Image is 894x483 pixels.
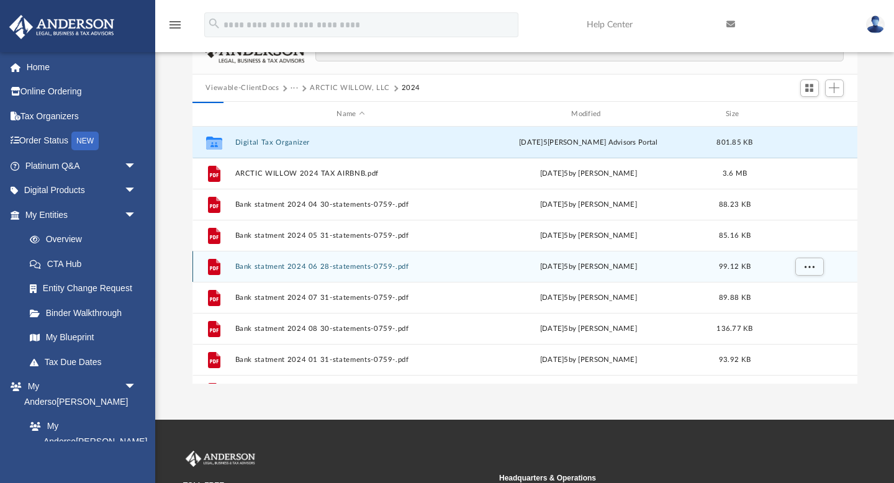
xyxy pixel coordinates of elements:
[124,153,149,179] span: arrow_drop_down
[235,169,467,178] button: ARCTIC WILLOW 2024 TAX AIRBNB.pdf
[17,414,143,454] a: My Anderso[PERSON_NAME]
[722,170,747,177] span: 3.6 MB
[71,132,99,150] div: NEW
[235,138,467,147] button: Digital Tax Organizer
[9,55,155,79] a: Home
[718,201,750,208] span: 88.23 KB
[235,294,467,302] button: Bank statment 2024 07 31-statements-0759-.pdf
[124,178,149,204] span: arrow_drop_down
[472,199,705,210] div: [DATE]5 by [PERSON_NAME]
[9,374,149,414] a: My Anderso[PERSON_NAME]arrow_drop_down
[472,109,704,120] div: Modified
[472,230,705,241] div: [DATE]5 by [PERSON_NAME]
[168,24,183,32] a: menu
[17,227,155,252] a: Overview
[472,354,705,366] div: [DATE]5 by [PERSON_NAME]
[17,251,155,276] a: CTA Hub
[472,323,705,335] div: [DATE]5 by [PERSON_NAME]
[17,276,155,301] a: Entity Change Request
[9,129,155,154] a: Order StatusNEW
[235,232,467,240] button: Bank statment 2024 05 31-statements-0759-.pdf
[472,168,705,179] div: [DATE]5 by [PERSON_NAME]
[472,292,705,304] div: [DATE]5 by [PERSON_NAME]
[207,17,221,30] i: search
[716,325,752,332] span: 136.77 KB
[205,83,279,94] button: Viewable-ClientDocs
[9,178,155,203] a: Digital Productsarrow_drop_down
[9,202,155,227] a: My Entitiesarrow_drop_down
[9,79,155,104] a: Online Ordering
[402,83,421,94] button: 2024
[234,109,466,120] div: Name
[197,109,228,120] div: id
[235,201,467,209] button: Bank statment 2024 04 30-statements-0759-.pdf
[235,356,467,364] button: Bank statment 2024 01 31-statements-0759-.pdf
[6,15,118,39] img: Anderson Advisors Platinum Portal
[17,350,155,374] a: Tax Due Dates
[235,325,467,333] button: Bank statment 2024 08 30-statements-0759-.pdf
[718,356,750,363] span: 93.92 KB
[800,79,819,97] button: Switch to Grid View
[825,79,844,97] button: Add
[17,300,155,325] a: Binder Walkthrough
[716,139,752,146] span: 801.85 KB
[235,263,467,271] button: Bank statment 2024 06 28-statements-0759-.pdf
[710,109,759,120] div: Size
[472,137,705,148] div: [DATE]5 [PERSON_NAME] Advisors Portal
[765,109,852,120] div: id
[472,261,705,273] div: [DATE]5 by [PERSON_NAME]
[17,325,149,350] a: My Blueprint
[168,17,183,32] i: menu
[795,258,823,276] button: More options
[718,232,750,239] span: 85.16 KB
[183,451,258,467] img: Anderson Advisors Platinum Portal
[9,153,155,178] a: Platinum Q&Aarrow_drop_down
[9,104,155,129] a: Tax Organizers
[866,16,885,34] img: User Pic
[718,294,750,301] span: 89.88 KB
[124,374,149,400] span: arrow_drop_down
[310,83,390,94] button: ARCTIC WILLOW, LLC
[718,263,750,270] span: 99.12 KB
[291,83,299,94] button: ···
[192,127,857,384] div: grid
[124,202,149,228] span: arrow_drop_down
